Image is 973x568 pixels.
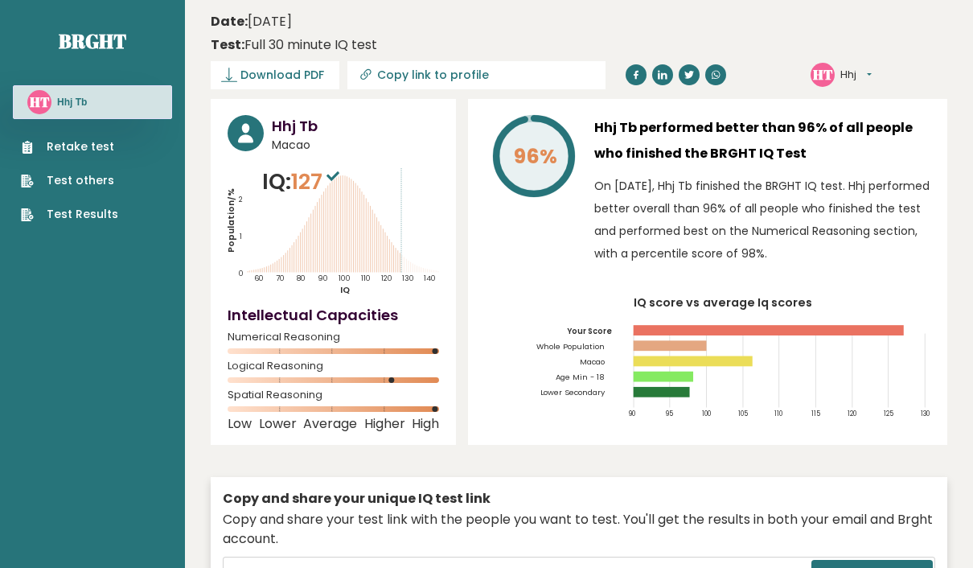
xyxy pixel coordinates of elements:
tspan: 130 [921,410,930,418]
tspan: 0 [239,269,244,278]
span: Higher [364,421,405,427]
button: Hhj [840,67,872,83]
tspan: 90 [629,410,635,418]
tspan: Population/% [225,188,237,253]
tspan: 100 [702,410,711,418]
tspan: 110 [774,410,782,418]
tspan: 130 [402,274,414,284]
time: [DATE] [211,12,292,31]
tspan: 96% [514,142,557,171]
span: Low [228,421,252,427]
tspan: 1 [240,232,242,241]
tspan: 105 [738,410,748,418]
a: Download PDF [211,61,339,89]
a: Test Results [21,206,118,223]
tspan: 100 [339,274,351,284]
tspan: 90 [318,274,328,284]
span: Spatial Reasoning [228,392,439,398]
span: Numerical Reasoning [228,334,439,340]
div: Full 30 minute IQ test [211,35,377,55]
tspan: Whole Population [536,341,605,352]
tspan: 110 [361,274,371,284]
tspan: 2 [239,196,243,205]
span: Average [303,421,357,427]
tspan: Macao [580,356,605,367]
a: Test others [21,172,118,189]
tspan: 60 [254,274,264,284]
b: Test: [211,35,244,54]
tspan: IQ [341,285,351,297]
tspan: Age Min - 18 [556,372,605,382]
tspan: Lower Secondary [540,387,606,397]
tspan: 80 [297,274,306,284]
div: Copy and share your unique IQ test link [223,489,935,508]
tspan: Your Score [567,326,612,336]
span: High [412,421,439,427]
h4: Intellectual Capacities [228,304,439,326]
p: On [DATE], Hhj Tb finished the BRGHT IQ test. Hhj performed better overall than 96% of all people... [594,175,930,265]
tspan: 70 [276,274,285,284]
span: Macao [272,137,439,154]
a: Brght [59,28,126,54]
div: Copy and share your test link with the people you want to test. You'll get the results in both yo... [223,510,935,549]
text: HT [30,93,50,111]
text: HT [813,65,833,84]
h3: Hhj Tb [272,115,439,137]
span: Lower [259,421,297,427]
tspan: 95 [666,410,673,418]
span: 127 [291,167,343,196]
span: Logical Reasoning [228,363,439,369]
tspan: 115 [811,410,820,418]
h3: Hhj Tb performed better than 96% of all people who finished the BRGHT IQ Test [594,115,930,167]
tspan: 120 [848,410,856,418]
h3: Hhj Tb [57,96,87,109]
span: Download PDF [240,67,324,84]
tspan: IQ score vs average Iq scores [634,294,812,311]
b: Date: [211,12,248,31]
tspan: 125 [884,410,893,418]
a: Retake test [21,138,118,155]
tspan: 140 [424,274,436,284]
tspan: 120 [382,274,393,284]
p: IQ: [262,166,343,198]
